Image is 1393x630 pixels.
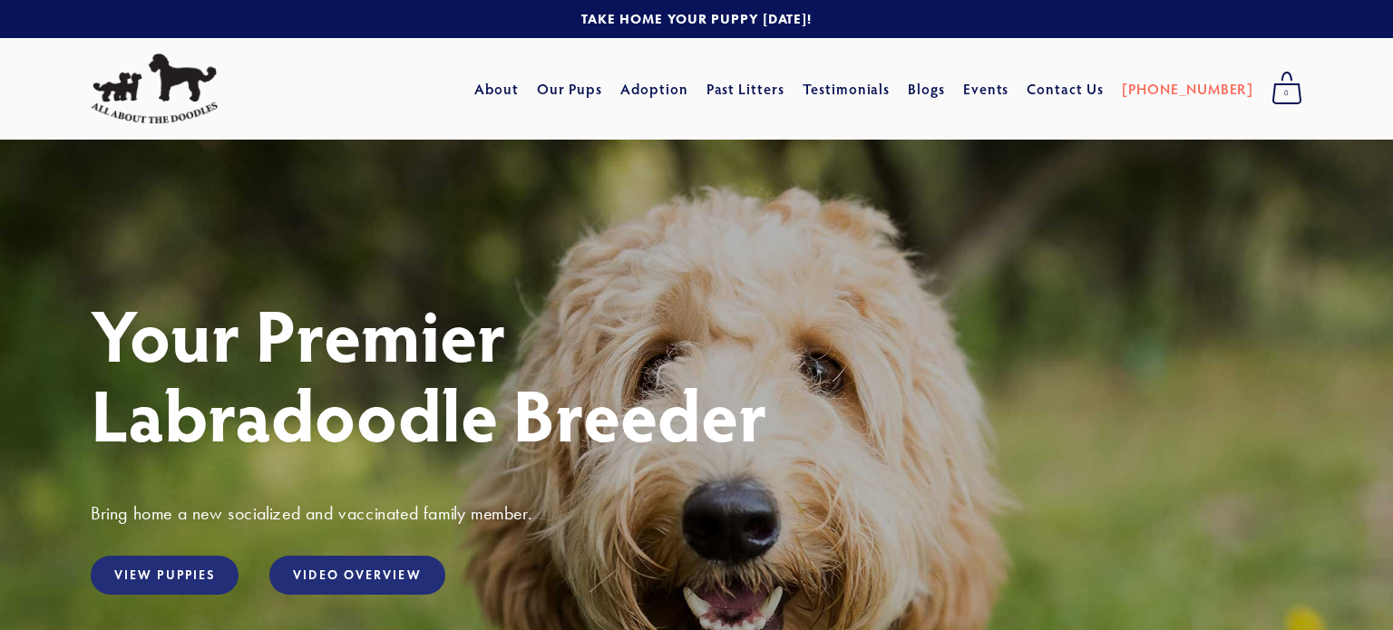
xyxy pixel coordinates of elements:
[269,556,444,595] a: Video Overview
[91,556,239,595] a: View Puppies
[474,73,519,105] a: About
[803,73,891,105] a: Testimonials
[1262,66,1311,111] a: 0 items in cart
[620,73,688,105] a: Adoption
[1122,73,1253,105] a: [PHONE_NUMBER]
[91,53,218,124] img: All About The Doodles
[908,73,945,105] a: Blogs
[963,73,1009,105] a: Events
[1027,73,1104,105] a: Contact Us
[91,294,1302,453] h1: Your Premier Labradoodle Breeder
[91,501,1302,525] h3: Bring home a new socialized and vaccinated family member.
[537,73,603,105] a: Our Pups
[706,79,785,98] a: Past Litters
[1271,82,1302,105] span: 0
